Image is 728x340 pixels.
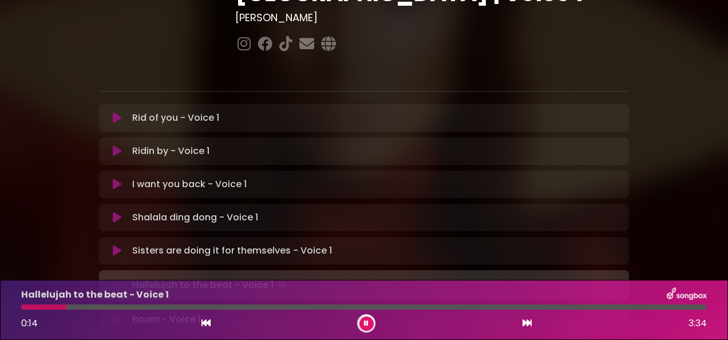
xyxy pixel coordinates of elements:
span: 3:34 [689,317,707,330]
p: Sisters are doing it for themselves - Voice 1 [132,244,332,258]
p: Shalala ding dong - Voice 1 [132,211,258,224]
p: Hallelujah to the beat - Voice 1 [132,277,290,293]
p: Hallelujah to the beat - Voice 1 [21,288,169,302]
img: waveform4.gif [274,277,290,293]
span: 0:14 [21,317,38,330]
p: I want you back - Voice 1 [132,177,247,191]
h3: [PERSON_NAME] [235,11,630,24]
p: Rid of you - Voice 1 [132,111,219,125]
p: Ridin by - Voice 1 [132,144,209,158]
img: songbox-logo-white.png [667,287,707,302]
